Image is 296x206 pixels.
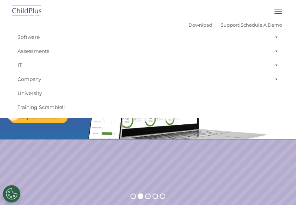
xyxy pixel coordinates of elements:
img: ChildPlus by Procare Solutions [11,3,43,20]
a: IT [14,58,282,72]
a: Training Scramble!! [14,100,282,114]
a: University [14,86,282,100]
a: Company [14,72,282,86]
a: Software [14,30,282,44]
a: Schedule A Demo [241,22,282,28]
button: Cookies Settings [3,185,20,202]
font: | [188,22,282,28]
a: Assessments [14,44,282,58]
a: Download [188,22,212,28]
a: Support [221,22,239,28]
